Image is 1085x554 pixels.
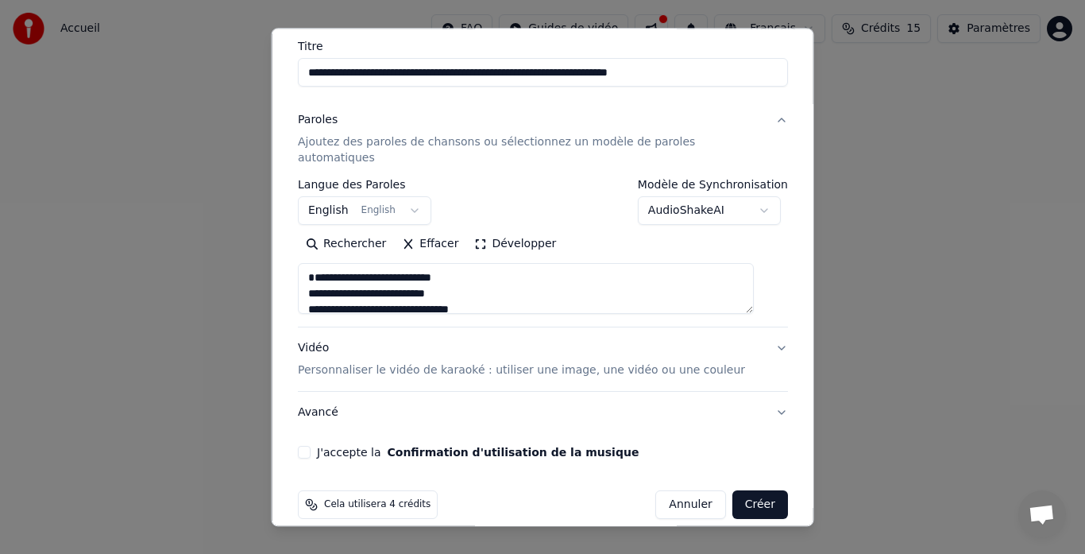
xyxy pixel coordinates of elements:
p: Personnaliser le vidéo de karaoké : utiliser une image, une vidéo ou une couleur [298,363,745,379]
button: Avancé [298,393,788,434]
span: Cela utilisera 4 crédits [324,499,431,512]
label: Titre [298,41,788,52]
div: Vidéo [298,341,745,379]
div: ParolesAjoutez des paroles de chansons ou sélectionnez un modèle de paroles automatiques [298,180,788,327]
button: J'accepte la [387,447,639,459]
button: Annuler [655,491,725,520]
button: Rechercher [298,232,394,258]
button: ParolesAjoutez des paroles de chansons ou sélectionnez un modèle de paroles automatiques [298,100,788,180]
button: VidéoPersonnaliser le vidéo de karaoké : utiliser une image, une vidéo ou une couleur [298,328,788,392]
label: J'accepte la [317,447,639,459]
div: Paroles [298,113,338,129]
label: Modèle de Synchronisation [637,180,787,191]
button: Effacer [394,232,466,258]
p: Ajoutez des paroles de chansons ou sélectionnez un modèle de paroles automatiques [298,135,763,167]
button: Développer [466,232,564,258]
label: Langue des Paroles [298,180,431,191]
button: Créer [732,491,787,520]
